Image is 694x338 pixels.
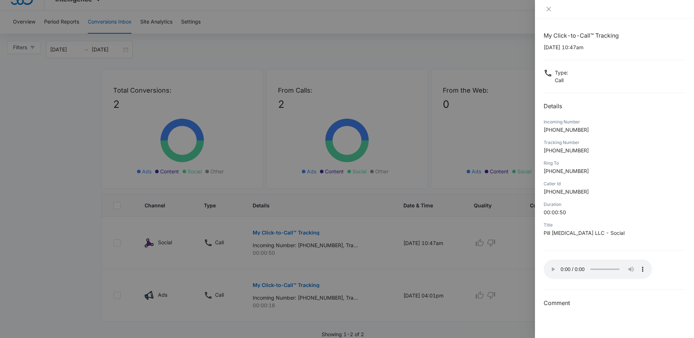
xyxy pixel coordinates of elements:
div: Title [544,222,685,228]
span: Pill [MEDICAL_DATA] LLC - Social [544,230,625,236]
div: Caller Id [544,181,685,187]
span: [PHONE_NUMBER] [544,189,589,195]
div: Ring To [544,160,685,166]
div: Tracking Number [544,139,685,146]
p: [DATE] 10:47am [544,43,685,51]
span: [PHONE_NUMBER] [544,147,589,153]
img: tab_domain_overview_orange.svg [20,42,25,48]
span: [PHONE_NUMBER] [544,127,589,133]
div: Duration [544,201,685,208]
h3: Comment [544,299,685,307]
h2: Details [544,102,685,110]
span: [PHONE_NUMBER] [544,168,589,174]
h1: My Click-to-Call™ Tracking [544,31,685,40]
div: Keywords by Traffic [80,43,122,47]
p: Call [555,76,568,84]
img: tab_keywords_by_traffic_grey.svg [72,42,78,48]
button: Close [544,6,554,12]
div: Domain Overview [27,43,65,47]
p: Type : [555,69,568,76]
div: Incoming Number [544,119,685,125]
img: website_grey.svg [12,19,17,25]
span: close [546,6,552,12]
img: logo_orange.svg [12,12,17,17]
div: Domain: [DOMAIN_NAME] [19,19,80,25]
span: 00:00:50 [544,209,566,215]
div: v 4.0.25 [20,12,35,17]
audio: Your browser does not support the audio tag. [544,259,652,279]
